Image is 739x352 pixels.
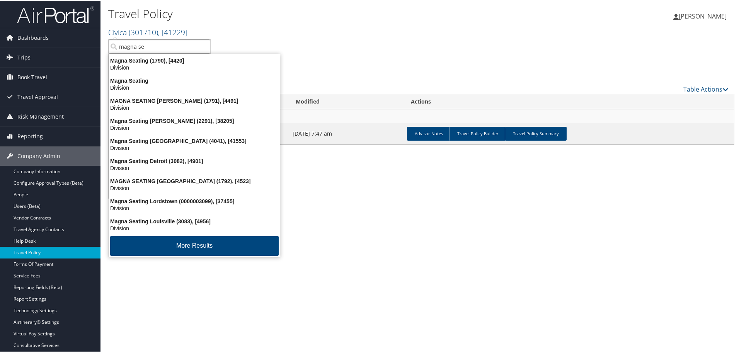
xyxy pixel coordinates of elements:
span: Dashboards [17,27,49,47]
div: Division [104,164,284,171]
div: Division [104,83,284,90]
div: Magna Seating [104,77,284,83]
div: Magna Seating [PERSON_NAME] (2291), [38205] [104,117,284,124]
a: [PERSON_NAME] [673,4,734,27]
input: Search Accounts [109,39,210,53]
div: Division [104,63,284,70]
div: Magna Seating [GEOGRAPHIC_DATA] (4041), [41553] [104,137,284,144]
button: More Results [110,235,279,255]
div: Division [104,204,284,211]
a: Advisor Notes [407,126,451,140]
span: Travel Approval [17,87,58,106]
a: Civica [108,26,187,37]
span: Company Admin [17,146,60,165]
a: Travel Policy Summary [505,126,567,140]
td: [DATE] 7:47 am [289,122,404,143]
div: Magna Seating Detroit (3082), [4901] [104,157,284,164]
span: Reporting [17,126,43,145]
span: ( 301710 ) [129,26,158,37]
img: airportal-logo.png [17,5,94,23]
span: Risk Management [17,106,64,126]
div: Division [104,124,284,131]
a: Table Actions [683,84,729,93]
th: Actions [404,94,734,109]
a: Travel Policy Builder [449,126,506,140]
div: Division [104,224,284,231]
div: Division [104,104,284,111]
div: Magna Seating Louisville (3083), [4956] [104,217,284,224]
td: Civica [109,109,734,122]
span: , [ 41229 ] [158,26,187,37]
th: Modified: activate to sort column ascending [289,94,404,109]
div: MAGNA SEATING [PERSON_NAME] (1791), [4491] [104,97,284,104]
div: MAGNA SEATING [GEOGRAPHIC_DATA] (1792), [4523] [104,177,284,184]
h1: Travel Policy [108,5,526,21]
span: Trips [17,47,31,66]
span: [PERSON_NAME] [679,11,727,20]
div: Division [104,184,284,191]
span: Book Travel [17,67,47,86]
div: Magna Seating (1790), [4420] [104,56,284,63]
div: Magna Seating Lordstown (0000003099), [37455] [104,197,284,204]
div: Division [104,144,284,151]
